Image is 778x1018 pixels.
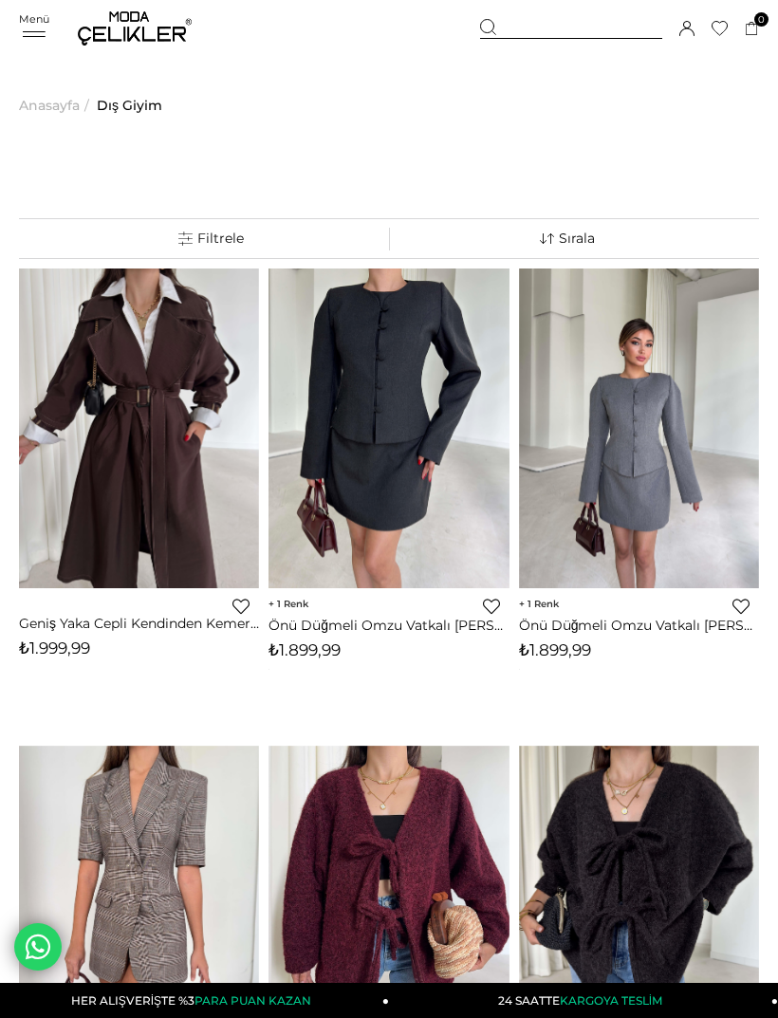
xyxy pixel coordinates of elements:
[19,12,49,26] span: Menü
[519,598,559,610] span: 1
[519,617,759,634] a: Önü Düğmeli Omzu Vatkalı [PERSON_NAME] Gri Kadın Ceket 26K107
[78,11,192,46] img: logo
[97,57,162,154] a: Dış Giyim
[269,598,308,610] span: 1
[269,640,341,659] span: ₺1.899,99
[194,993,311,1008] span: PARA PUAN KAZAN
[745,22,759,36] a: 0
[19,57,94,154] li: >
[19,615,259,632] a: Geniş Yaka Cepli Kendinden Kemerli [PERSON_NAME] Kadın Trençkot 26K015
[519,669,520,670] img: png;base64,iVBORw0KGgoAAAANSUhEUgAAAAEAAAABCAYAAAAfFcSJAAAAAXNSR0IArs4c6QAAAA1JREFUGFdjePfu3X8ACW...
[269,669,269,670] img: png;base64,iVBORw0KGgoAAAANSUhEUgAAAAEAAAABCAYAAAAfFcSJAAAAAXNSR0IArs4c6QAAAA1JREFUGFdjePfu3X8ACW...
[269,617,509,634] a: Önü Düğmeli Omzu Vatkalı [PERSON_NAME] Siyah Kadın Ceket 26K107
[519,268,759,589] img: Önü Düğmeli Omzu Vatkalı Alline Gri Kadın Ceket 26K107
[754,12,769,27] span: 0
[269,268,509,589] img: Önü Düğmeli Omzu Vatkalı Alline Siyah Kadın Ceket 26K107
[19,639,90,657] span: ₺1.999,99
[560,993,662,1008] span: KARGOYA TESLİM
[519,640,591,659] span: ₺1.899,99
[33,219,389,258] a: Filtreleme
[483,598,500,615] a: Favorilere Ekle
[232,598,250,615] a: Favorilere Ekle
[389,983,778,1018] a: 24 SAATTEKARGOYA TESLİM
[732,598,750,615] a: Favorilere Ekle
[19,57,80,154] a: Anasayfa
[19,268,259,589] img: Geniş Yaka Cepli Kendinden Kemerli Agnes Kahve Kadın Trençkot 26K015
